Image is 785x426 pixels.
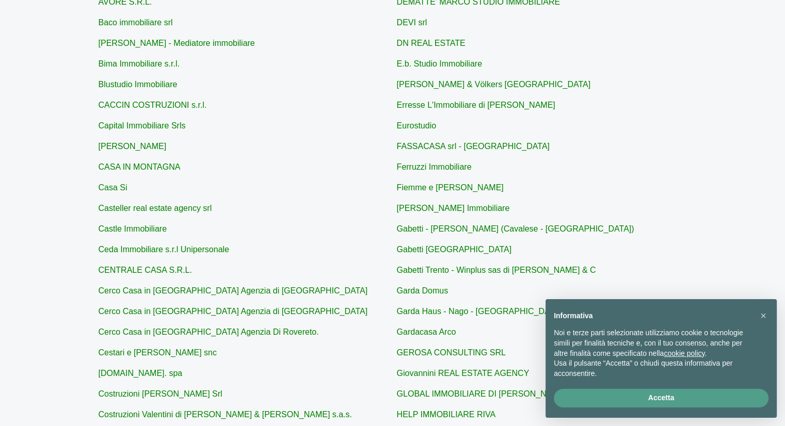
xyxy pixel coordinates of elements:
[664,349,704,357] a: cookie policy - il link si apre in una nuova scheda
[99,245,229,254] a: Ceda Immobiliare s.r.l Unipersonale
[397,39,466,47] a: DN REAL ESTATE
[397,327,456,336] a: Gardacasa Arco
[99,410,352,419] a: Costruzioni Valentini di [PERSON_NAME] & [PERSON_NAME] s.a.s.
[99,162,181,171] a: CASA IN MONTAGNA
[99,59,180,68] a: Bima Immobiliare s.r.l.
[99,307,368,316] a: Cerco Casa in [GEOGRAPHIC_DATA] Agenzia di [GEOGRAPHIC_DATA]
[554,358,752,379] p: Usa il pulsante “Accetta” o chiudi questa informativa per acconsentire.
[99,224,167,233] a: Castle Immobiliare
[397,204,510,212] a: [PERSON_NAME] Immobiliare
[99,101,207,109] a: CACCIN COSTRUZIONI s.r.l.
[554,312,752,320] h2: Informativa
[755,307,772,324] button: Chiudi questa informativa
[99,286,368,295] a: Cerco Casa in [GEOGRAPHIC_DATA] Agenzia di [GEOGRAPHIC_DATA]
[397,348,506,357] a: GEROSA CONSULTING SRL
[397,307,562,316] a: Garda Haus - Nago - [GEOGRAPHIC_DATA]
[397,245,512,254] a: Gabetti [GEOGRAPHIC_DATA]
[397,121,437,130] a: Eurostudio
[760,310,766,321] span: ×
[99,39,255,47] a: [PERSON_NAME] - Mediatore immobiliare
[99,183,127,192] a: Casa Si
[397,142,550,151] a: FASSACASA srl - [GEOGRAPHIC_DATA]
[554,389,768,407] button: Accetta
[397,162,472,171] a: Ferruzzi Immobiliare
[397,183,504,192] a: Fiemme e [PERSON_NAME]
[99,80,178,89] a: Blustudio Immobiliare
[397,266,596,274] a: Gabetti Trento - Winplus sas di [PERSON_NAME] & C
[397,224,634,233] a: Gabetti - [PERSON_NAME] (Cavalese - [GEOGRAPHIC_DATA])
[99,18,173,27] a: Baco immobiliare srl
[99,389,222,398] a: Costruzioni [PERSON_NAME] Srl
[99,266,192,274] a: CENTRALE CASA S.R.L.
[397,18,427,27] a: DEVI srl
[99,204,212,212] a: Casteller real estate agency srl
[397,101,555,109] a: Erresse L'Immobiliare di [PERSON_NAME]
[99,327,319,336] a: Cerco Casa in [GEOGRAPHIC_DATA] Agenzia Di Rovereto.
[397,80,591,89] a: [PERSON_NAME] & Völkers [GEOGRAPHIC_DATA]
[397,286,448,295] a: Garda Domus
[397,389,567,398] a: GLOBAL IMMOBILIARE DI [PERSON_NAME]
[397,369,530,378] a: Giovannini REAL ESTATE AGENCY
[554,328,752,358] p: Noi e terze parti selezionate utilizziamo cookie o tecnologie simili per finalità tecniche e, con...
[99,142,167,151] a: [PERSON_NAME]
[99,369,183,378] a: [DOMAIN_NAME]. spa
[397,410,495,419] a: HELP IMMOBILIARE RIVA
[99,348,217,357] a: Cestari e [PERSON_NAME] snc
[99,121,186,130] a: Capital Immobiliare Srls
[397,59,482,68] a: E.b. Studio Immobiliare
